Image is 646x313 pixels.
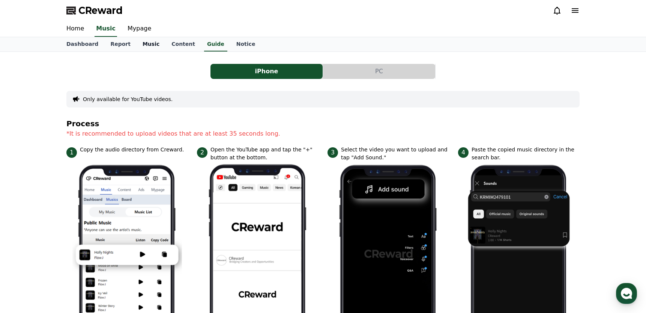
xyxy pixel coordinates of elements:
[28,86,122,94] div: Hello, we are CReward.
[43,153,104,159] a: Powered byChannel Talk
[458,147,469,158] span: 4
[323,64,435,79] button: PC
[66,119,580,128] h4: Process
[28,80,137,86] div: CReward
[28,94,122,101] div: Please leave your questions.
[9,56,53,68] h1: CReward
[97,238,144,257] a: Settings
[51,116,88,123] span: Start a chat
[50,153,104,158] span: Powered by
[204,37,227,51] a: Guide
[197,147,207,158] span: 2
[165,37,201,51] a: Content
[9,77,137,106] a: CRewardHello, we are CReward.Please leave your questions.
[62,250,84,256] span: Messages
[60,37,104,51] a: Dashboard
[111,249,129,256] span: Settings
[83,95,173,103] button: Only available for YouTube videos.
[80,146,184,154] p: Copy the audio directory from Creward.
[60,21,90,37] a: Home
[341,146,449,162] p: Select the video you want to upload and tap "Add Sound."
[56,133,109,139] span: Will respond in minutes
[79,59,137,68] button: See business hours
[210,64,323,79] button: iPhone
[66,129,580,138] p: *It is recommended to upload videos that are at least 35 seconds long.
[66,5,123,17] a: CReward
[44,132,53,141] img: tmp-654571557
[95,21,117,37] a: Music
[323,64,436,79] a: PC
[19,249,32,256] span: Home
[2,238,50,257] a: Home
[104,37,137,51] a: Report
[74,153,104,158] b: Channel Talk
[137,37,165,51] a: Music
[66,147,77,158] span: 1
[472,146,580,162] p: Paste the copied music directory in the search bar.
[328,147,338,158] span: 3
[210,146,318,162] p: Open the YouTube app and tap the "+" button at the bottom.
[11,110,136,129] a: Start a chat
[78,5,123,17] span: CReward
[230,37,261,51] a: Notice
[122,21,157,37] a: Mypage
[50,238,97,257] a: Messages
[82,60,129,67] span: See business hours
[37,132,46,141] img: tmp-1049645209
